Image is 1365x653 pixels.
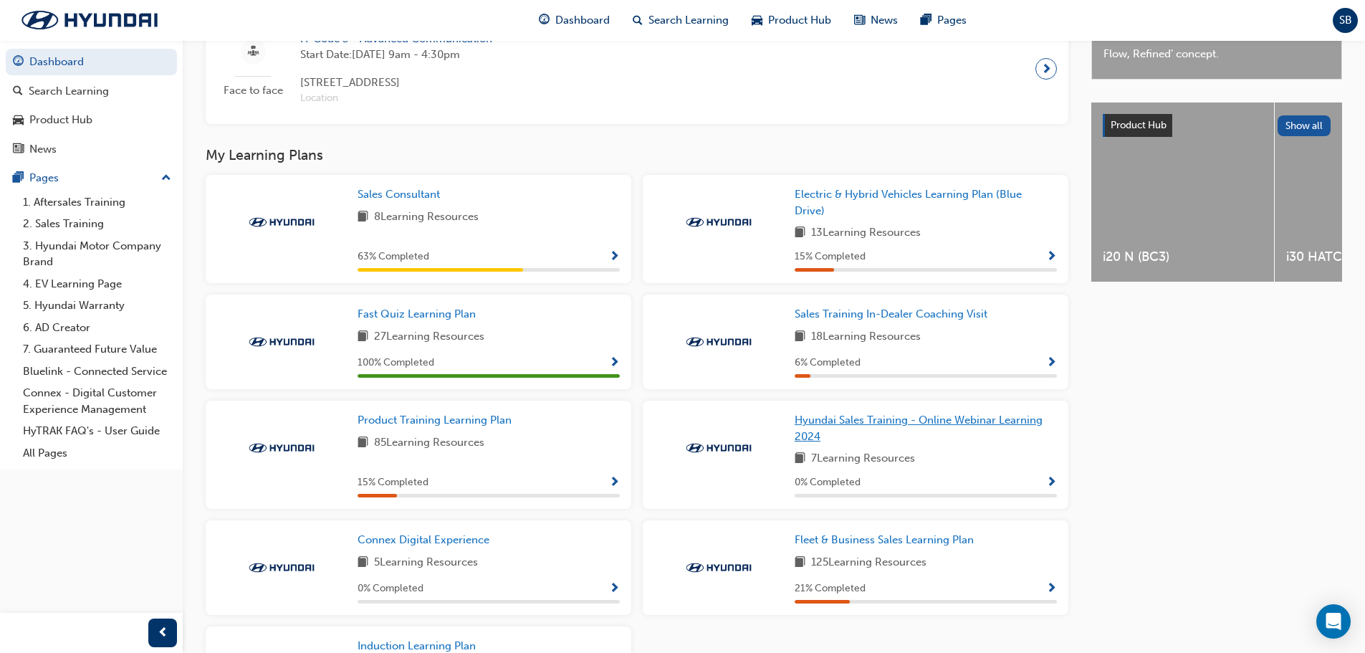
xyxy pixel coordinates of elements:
a: 3. Hyundai Motor Company Brand [17,235,177,273]
a: i20 N (BC3) [1091,103,1274,282]
span: book-icon [795,224,805,242]
span: car-icon [752,11,762,29]
button: Show Progress [609,248,620,266]
span: Connex Digital Experience [358,533,489,546]
span: 8 Learning Resources [374,209,479,227]
span: 100 % Completed [358,355,434,371]
button: Show Progress [1046,248,1057,266]
span: Dashboard [555,12,610,29]
a: 5. Hyundai Warranty [17,295,177,317]
a: 1. Aftersales Training [17,191,177,214]
img: Trak [679,215,758,229]
span: book-icon [795,554,805,572]
span: Face to face [217,82,289,99]
span: book-icon [795,450,805,468]
span: 125 Learning Resources [811,554,926,572]
a: Sales Consultant [358,186,446,203]
span: Electric & Hybrid Vehicles Learning Plan (Blue Drive) [795,188,1022,217]
span: Product Training Learning Plan [358,414,512,426]
a: Connex Digital Experience [358,532,495,548]
span: Fleet & Business Sales Learning Plan [795,533,974,546]
button: Show Progress [1046,354,1057,372]
a: Product Training Learning Plan [358,412,517,429]
span: Show Progress [1046,251,1057,264]
span: Hyundai Sales Training - Online Webinar Learning 2024 [795,414,1043,443]
span: Sales Consultant [358,188,440,201]
a: search-iconSearch Learning [621,6,740,35]
span: search-icon [633,11,643,29]
a: Fleet & Business Sales Learning Plan [795,532,980,548]
span: up-icon [161,169,171,188]
a: News [6,136,177,163]
div: Product Hub [29,112,92,128]
a: news-iconNews [843,6,909,35]
span: news-icon [13,143,24,156]
h3: My Learning Plans [206,147,1068,163]
span: car-icon [13,114,24,127]
span: Sales Training In-Dealer Coaching Visit [795,308,987,320]
span: 5 Learning Resources [374,554,478,572]
button: Show Progress [1046,580,1057,598]
span: Show Progress [1046,583,1057,596]
a: Product HubShow all [1103,114,1331,137]
span: Product Hub [768,12,831,29]
span: 13 Learning Resources [811,224,921,242]
span: 15 % Completed [358,475,428,491]
span: Fast Quiz Learning Plan [358,308,476,320]
a: Product Hub [6,107,177,133]
span: pages-icon [13,172,24,185]
button: Pages [6,165,177,191]
img: Trak [7,5,172,35]
span: 7 Learning Resources [811,450,915,468]
span: prev-icon [158,624,168,642]
span: Show Progress [609,477,620,490]
span: pages-icon [921,11,931,29]
img: Trak [679,335,758,349]
button: SB [1333,8,1358,33]
a: Sales Training In-Dealer Coaching Visit [795,306,993,323]
span: 85 Learning Resources [374,434,484,452]
span: Show Progress [609,251,620,264]
span: 0 % Completed [795,475,861,491]
span: next-icon [1041,59,1052,79]
span: Show Progress [1046,357,1057,370]
a: Dashboard [6,49,177,75]
img: Trak [679,561,758,575]
span: 63 % Completed [358,249,429,265]
span: Start Date: [DATE] 9am - 4:30pm [300,47,492,63]
span: i20 N (BC3) [1103,249,1263,265]
a: HyTRAK FAQ's - User Guide [17,420,177,442]
span: Location [300,90,492,107]
span: Pages [937,12,967,29]
span: Induction Learning Plan [358,639,476,652]
span: 18 Learning Resources [811,328,921,346]
button: Show Progress [1046,474,1057,492]
span: 0 % Completed [358,581,423,597]
a: 7. Guaranteed Future Value [17,338,177,361]
img: Trak [242,335,321,349]
span: book-icon [358,554,368,572]
a: pages-iconPages [909,6,978,35]
span: book-icon [358,434,368,452]
span: guage-icon [539,11,550,29]
a: car-iconProduct Hub [740,6,843,35]
a: Bluelink - Connected Service [17,361,177,383]
span: New IONIQ 6 and IONIQ 6 N Line under ‘Pure Flow, Refined’ concept. [1103,29,1330,62]
span: 6 % Completed [795,355,861,371]
a: Connex - Digital Customer Experience Management [17,382,177,420]
div: Open Intercom Messenger [1316,604,1351,639]
a: Search Learning [6,78,177,105]
a: Electric & Hybrid Vehicles Learning Plan (Blue Drive) [795,186,1057,219]
a: All Pages [17,442,177,464]
span: guage-icon [13,56,24,69]
a: guage-iconDashboard [527,6,621,35]
span: SB [1339,12,1352,29]
button: DashboardSearch LearningProduct HubNews [6,46,177,165]
span: Search Learning [648,12,729,29]
a: Hyundai Sales Training - Online Webinar Learning 2024 [795,412,1057,444]
span: news-icon [854,11,865,29]
span: book-icon [358,328,368,346]
img: Trak [242,561,321,575]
